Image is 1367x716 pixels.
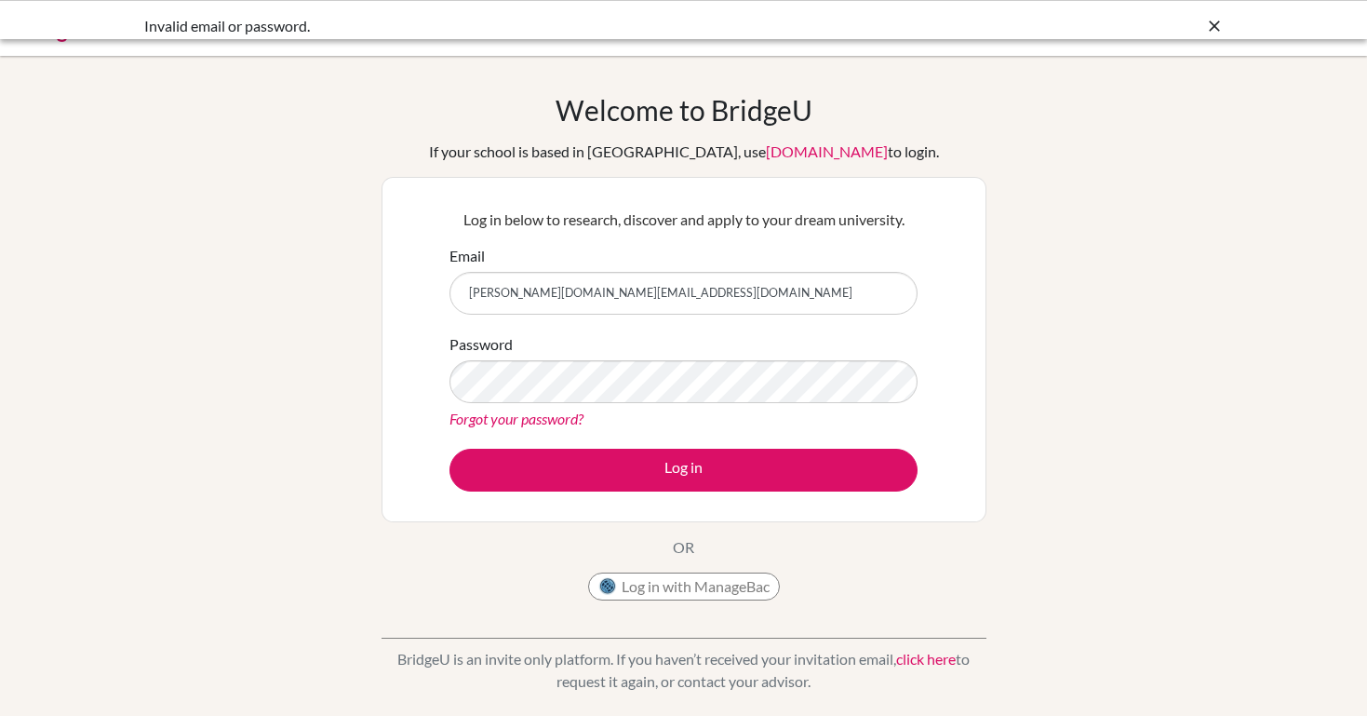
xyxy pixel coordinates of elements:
label: Password [449,333,513,356]
a: [DOMAIN_NAME] [766,142,888,160]
button: Log in with ManageBac [588,573,780,601]
h1: Welcome to BridgeU [556,93,812,127]
p: OR [673,536,694,559]
label: Email [449,245,485,267]
button: Log in [449,449,918,492]
div: If your school is based in [GEOGRAPHIC_DATA], use to login. [429,141,939,163]
a: click here [896,650,956,668]
p: BridgeU is an invite only platform. If you haven’t received your invitation email, to request it ... [382,648,986,693]
div: Invalid email or password. [144,15,945,37]
a: Forgot your password? [449,410,583,427]
p: Log in below to research, discover and apply to your dream university. [449,209,918,231]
